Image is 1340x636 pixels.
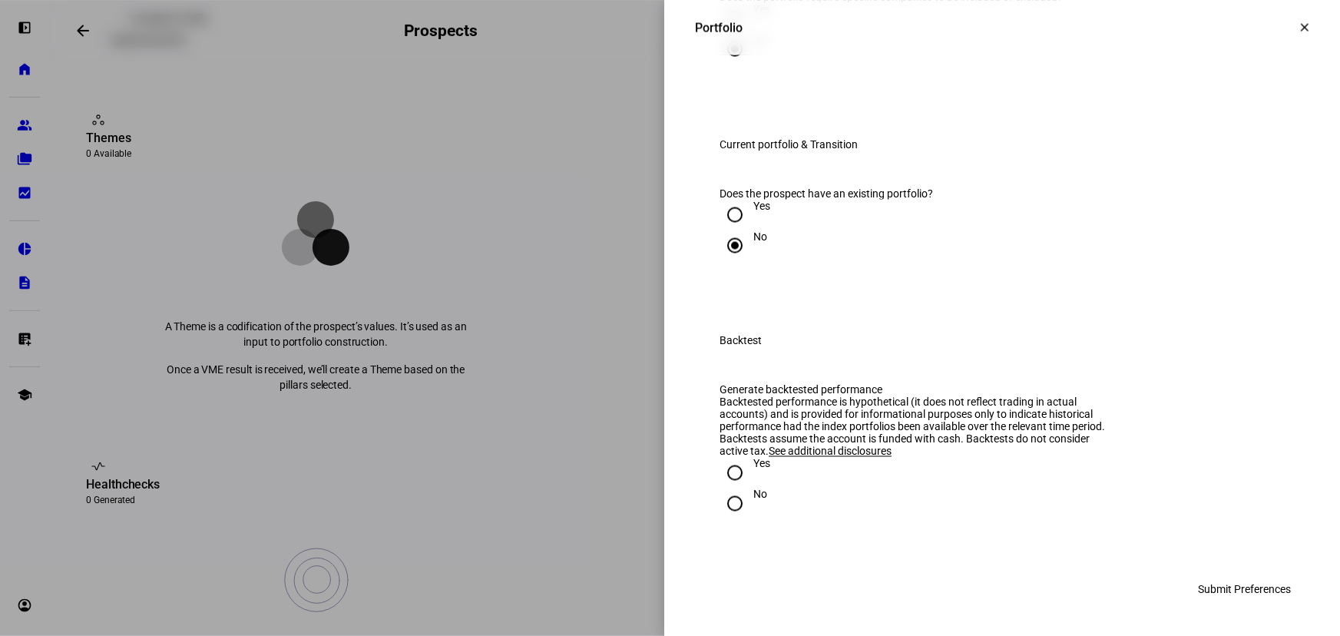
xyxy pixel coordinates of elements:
div: Current portfolio & Transition [720,138,858,151]
span: Submit Preferences [1198,575,1291,605]
mat-icon: clear [1298,21,1312,35]
button: Submit Preferences [1180,575,1309,605]
div: Backtest [720,335,762,347]
div: Portfolio [695,21,743,35]
div: Generate backtested performance [720,384,1115,396]
div: Yes [753,458,770,470]
div: Backtested performance is hypothetical (it does not reflect trading in actual accounts) and is pr... [720,396,1115,458]
div: No [753,230,767,243]
div: Does the prospect have an existing portfolio? [720,187,1115,200]
div: Yes [753,200,770,212]
span: See additional disclosures [769,446,892,458]
div: No [753,489,767,501]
